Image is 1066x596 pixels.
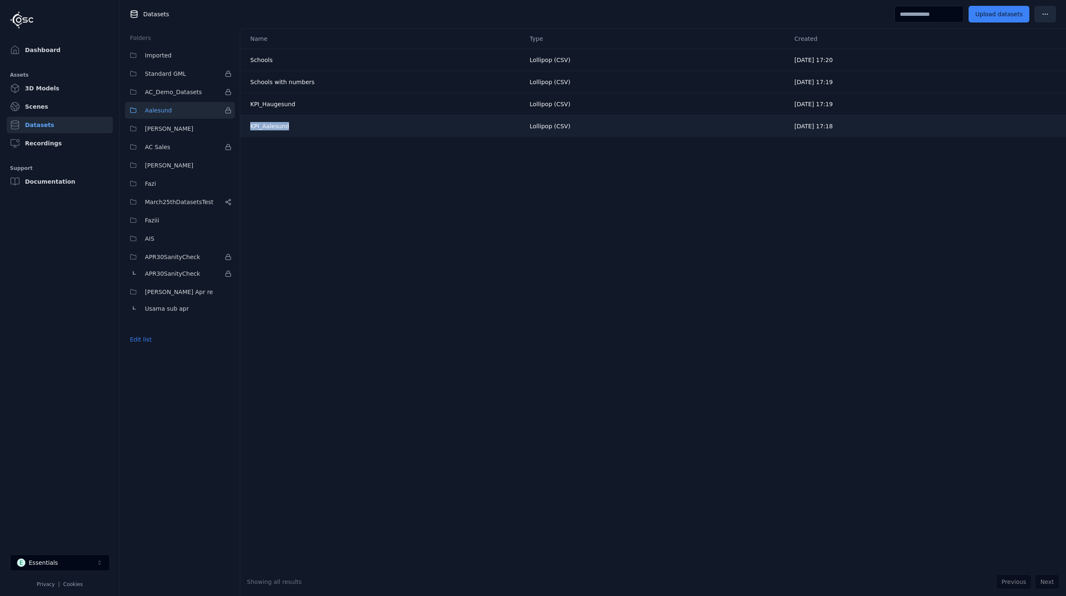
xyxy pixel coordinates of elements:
span: [DATE] 17:19 [795,79,833,85]
div: KPI_Haugesund [250,100,437,108]
button: Fazi [125,175,235,192]
button: Select a workspace [10,554,110,571]
a: Privacy [37,581,55,587]
span: March25thDatasetsTest [145,197,214,207]
span: Imported [145,50,172,60]
td: Lollipop (CSV) [523,93,788,115]
button: Upload datasets [969,6,1029,22]
span: [DATE] 17:20 [795,57,833,63]
div: Schools [250,56,437,64]
td: Lollipop (CSV) [523,49,788,71]
span: APR30SanityCheck [145,269,200,279]
a: Scenes [7,98,113,115]
button: [PERSON_NAME] [125,120,235,137]
span: Datasets [143,10,169,18]
td: Lollipop (CSV) [523,71,788,93]
a: 3D Models [7,80,113,97]
div: E [17,559,25,567]
button: March25thDatasetsTest [125,194,235,210]
span: AC_Demo_Datasets [145,87,202,97]
td: Lollipop (CSV) [523,115,788,137]
span: Faziii [145,215,159,225]
span: | [58,581,60,587]
button: AC_Demo_Datasets [125,84,235,100]
span: [PERSON_NAME] [145,124,193,134]
button: [PERSON_NAME] [125,157,235,174]
span: Standard GML [145,69,186,79]
div: Schools with numbers [250,78,437,86]
span: APR30SanityCheck [145,252,200,262]
button: Imported [125,47,235,64]
button: Aalesund [125,102,235,119]
div: KPI_Aalesund [250,122,437,130]
span: Usama sub apr [145,304,189,314]
button: Faziii [125,212,235,229]
a: Dashboard [7,42,113,58]
span: Aalesund [145,105,172,115]
button: APR30SanityCheck [125,249,235,265]
a: Documentation [7,173,113,190]
span: Fazi [145,179,156,189]
span: AIS [145,234,154,244]
img: Logo [10,11,33,29]
a: Cookies [63,581,83,587]
button: AC Sales [125,139,235,155]
div: Support [10,163,110,173]
button: Usama sub apr [125,300,235,317]
th: Created [788,29,1053,49]
h3: Folders [125,34,151,42]
span: [DATE] 17:19 [795,101,833,107]
div: Assets [10,70,110,80]
th: Type [523,29,788,49]
span: AC Sales [145,142,170,152]
a: Recordings [7,135,113,152]
a: Datasets [7,117,113,133]
span: [PERSON_NAME] Apr re [145,287,213,297]
th: Name [240,29,523,49]
span: [PERSON_NAME] [145,160,193,170]
button: Edit list [125,332,157,347]
button: APR30SanityCheck [125,265,235,282]
button: [PERSON_NAME] Apr re [125,284,235,300]
span: [DATE] 17:18 [795,123,833,130]
div: Essentials [29,559,58,567]
button: AIS [125,230,235,247]
span: Showing all results [247,579,302,585]
button: Standard GML [125,65,235,82]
